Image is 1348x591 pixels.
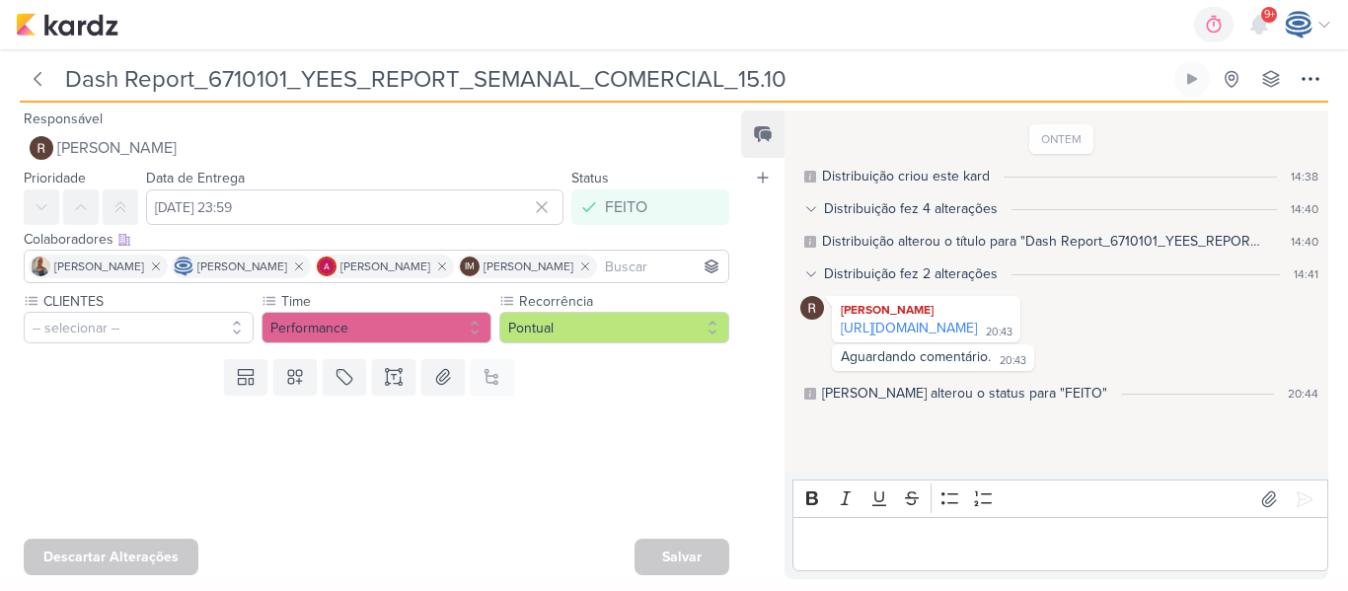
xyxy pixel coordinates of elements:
[1291,168,1318,185] div: 14:38
[517,291,729,312] label: Recorrência
[279,291,491,312] label: Time
[54,258,144,275] span: [PERSON_NAME]
[571,170,609,186] label: Status
[499,312,729,343] button: Pontual
[24,170,86,186] label: Prioridade
[824,263,998,284] div: Distribuição fez 2 alterações
[792,517,1328,571] div: Editor editing area: main
[822,231,1263,252] div: Distribuição alterou o título para "Dash Report_6710101_YEES_REPORT_SEMANAL_COMERCIAL_15.10"
[841,320,977,336] a: [URL][DOMAIN_NAME]
[41,291,254,312] label: CLIENTES
[317,257,337,276] img: Alessandra Gomes
[24,111,103,127] label: Responsável
[1000,353,1026,369] div: 20:43
[605,195,647,219] div: FEITO
[146,170,245,186] label: Data de Entrega
[804,171,816,183] div: Este log é visível à todos no kard
[1288,385,1318,403] div: 20:44
[986,325,1012,340] div: 20:43
[340,258,430,275] span: [PERSON_NAME]
[804,236,816,248] div: Este log é visível à todos no kard
[601,255,724,278] input: Buscar
[841,348,991,365] div: Aguardando comentário.
[804,388,816,400] div: Este log é visível à todos no kard
[1294,265,1318,283] div: 14:41
[465,262,475,272] p: IM
[1285,11,1312,38] img: Caroline Traven De Andrade
[146,189,563,225] input: Select a date
[24,130,729,166] button: [PERSON_NAME]
[24,312,254,343] button: -- selecionar --
[30,136,53,160] img: Rafael Dornelles
[822,166,990,186] div: Distribuição criou este kard
[197,258,287,275] span: [PERSON_NAME]
[484,258,573,275] span: [PERSON_NAME]
[16,13,118,37] img: kardz.app
[31,257,50,276] img: Iara Santos
[822,383,1107,404] div: Rafael alterou o status para "FEITO"
[59,61,1170,97] input: Kard Sem Título
[824,198,998,219] div: Distribuição fez 4 alterações
[836,300,1016,320] div: [PERSON_NAME]
[571,189,729,225] button: FEITO
[792,480,1328,518] div: Editor toolbar
[174,257,193,276] img: Caroline Traven De Andrade
[1291,233,1318,251] div: 14:40
[800,296,824,320] img: Rafael Dornelles
[262,312,491,343] button: Performance
[1291,200,1318,218] div: 14:40
[1184,71,1200,87] div: Ligar relógio
[460,257,480,276] div: Isabella Machado Guimarães
[24,229,729,250] div: Colaboradores
[57,136,177,160] span: [PERSON_NAME]
[1264,7,1275,23] span: 9+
